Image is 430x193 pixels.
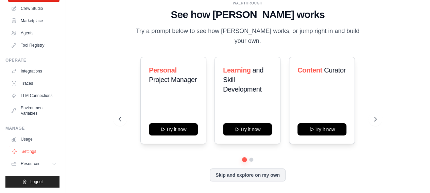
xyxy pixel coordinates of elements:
span: Resources [21,161,40,166]
span: Content [297,66,322,74]
span: and Skill Development [223,66,263,93]
a: Traces [8,78,59,89]
a: Usage [8,134,59,145]
a: Settings [9,146,60,157]
span: Curator [324,66,346,74]
button: Try it now [297,123,346,135]
a: LLM Connections [8,90,59,101]
a: Crew Studio [8,3,59,14]
a: Agents [8,28,59,38]
a: Tool Registry [8,40,59,51]
div: Operate [5,58,59,63]
span: Learning [223,66,251,74]
div: Manage [5,126,59,131]
div: WALKTHROUGH [119,1,377,6]
a: Integrations [8,66,59,77]
p: Try a prompt below to see how [PERSON_NAME] works, or jump right in and build your own. [134,26,362,46]
span: Logout [30,179,43,184]
a: Marketplace [8,15,59,26]
button: Logout [5,176,59,188]
h1: See how [PERSON_NAME] works [119,9,377,21]
button: Try it now [223,123,272,135]
button: Try it now [149,123,198,135]
button: Resources [8,158,59,169]
button: Skip and explore on my own [210,168,286,181]
span: Personal [149,66,176,74]
iframe: Chat Widget [396,160,430,193]
span: Project Manager [149,76,197,83]
a: Environment Variables [8,102,59,119]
